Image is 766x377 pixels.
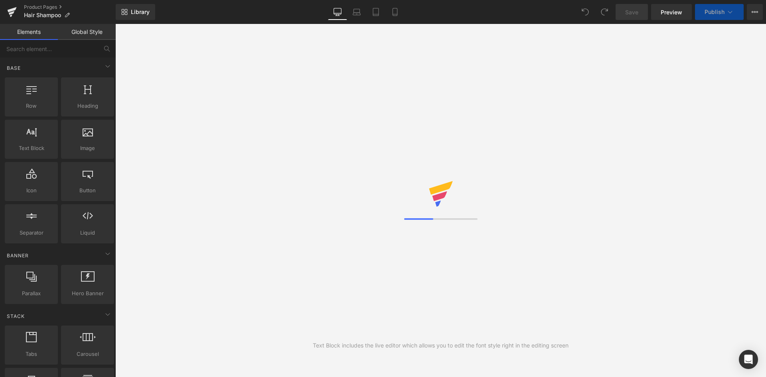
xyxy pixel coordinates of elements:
a: Tablet [366,4,385,20]
span: Publish [705,9,725,15]
a: Laptop [347,4,366,20]
div: Open Intercom Messenger [739,350,758,369]
div: Text Block includes the live editor which allows you to edit the font style right in the editing ... [313,341,569,350]
span: Preview [661,8,682,16]
span: Banner [6,252,30,259]
span: Text Block [7,144,55,152]
span: Icon [7,186,55,195]
span: Save [625,8,638,16]
button: More [747,4,763,20]
span: Row [7,102,55,110]
span: Base [6,64,22,72]
span: Stack [6,312,26,320]
span: Library [131,8,150,16]
a: Global Style [58,24,116,40]
button: Undo [577,4,593,20]
span: Parallax [7,289,55,298]
span: Carousel [63,350,112,358]
span: Hair Shampoo [24,12,61,18]
a: New Library [116,4,155,20]
span: Heading [63,102,112,110]
a: Product Pages [24,4,116,10]
a: Desktop [328,4,347,20]
span: Tabs [7,350,55,358]
span: Button [63,186,112,195]
span: Image [63,144,112,152]
button: Publish [695,4,744,20]
button: Redo [596,4,612,20]
a: Preview [651,4,692,20]
span: Separator [7,229,55,237]
span: Hero Banner [63,289,112,298]
a: Mobile [385,4,405,20]
span: Liquid [63,229,112,237]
